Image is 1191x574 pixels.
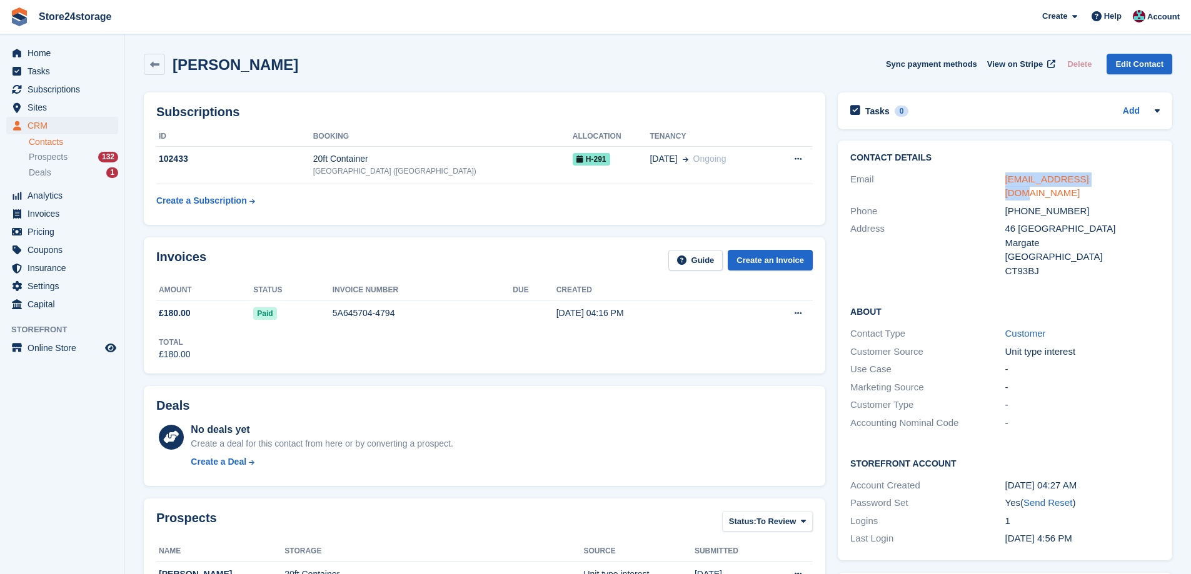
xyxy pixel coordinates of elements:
[11,324,124,336] span: Storefront
[850,305,1160,317] h2: About
[895,106,909,117] div: 0
[865,106,890,117] h2: Tasks
[1147,11,1180,23] span: Account
[987,58,1043,71] span: View on Stripe
[106,167,118,178] div: 1
[313,127,573,147] th: Booking
[850,362,1005,377] div: Use Case
[191,437,453,450] div: Create a deal for this contact from here or by converting a prospect.
[253,307,276,320] span: Paid
[1023,497,1072,508] a: Send Reset
[1005,380,1160,395] div: -
[156,511,217,534] h2: Prospects
[1005,345,1160,359] div: Unit type interest
[722,511,813,532] button: Status: To Review
[156,189,255,212] a: Create a Subscription
[886,54,977,74] button: Sync payment methods
[156,105,813,119] h2: Subscriptions
[556,307,741,320] div: [DATE] 04:16 PM
[28,295,103,313] span: Capital
[850,416,1005,430] div: Accounting Nominal Code
[159,348,191,361] div: £180.00
[650,152,677,166] span: [DATE]
[850,327,1005,341] div: Contact Type
[6,44,118,62] a: menu
[850,496,1005,510] div: Password Set
[1005,236,1160,250] div: Margate
[156,152,313,166] div: 102433
[6,205,118,222] a: menu
[103,340,118,355] a: Preview store
[28,44,103,62] span: Home
[982,54,1058,74] a: View on Stripe
[1005,328,1046,339] a: Customer
[583,542,695,562] th: Source
[1005,514,1160,528] div: 1
[556,280,741,300] th: Created
[850,457,1160,469] h2: Storefront Account
[28,62,103,80] span: Tasks
[156,250,206,270] h2: Invoices
[6,62,118,80] a: menu
[28,339,103,357] span: Online Store
[1005,416,1160,430] div: -
[513,280,556,300] th: Due
[253,280,333,300] th: Status
[313,152,573,166] div: 20ft Container
[1062,54,1097,74] button: Delete
[28,81,103,98] span: Subscriptions
[1005,250,1160,264] div: [GEOGRAPHIC_DATA]
[6,295,118,313] a: menu
[6,339,118,357] a: menu
[159,337,191,348] div: Total
[28,277,103,295] span: Settings
[156,127,313,147] th: ID
[156,280,253,300] th: Amount
[573,153,610,166] span: H-291
[1005,264,1160,279] div: CT93BJ
[1005,478,1160,493] div: [DATE] 04:27 AM
[668,250,723,270] a: Guide
[650,127,771,147] th: Tenancy
[191,455,453,468] a: Create a Deal
[313,166,573,177] div: [GEOGRAPHIC_DATA] ([GEOGRAPHIC_DATA])
[1005,496,1160,510] div: Yes
[28,223,103,240] span: Pricing
[1005,174,1089,199] a: [EMAIL_ADDRESS][DOMAIN_NAME]
[573,127,650,147] th: Allocation
[156,194,247,207] div: Create a Subscription
[34,6,117,27] a: Store24storage
[729,515,756,528] span: Status:
[191,455,246,468] div: Create a Deal
[333,280,513,300] th: Invoice number
[10,7,29,26] img: stora-icon-8386f47178a22dfd0bd8f6a31ec36ba5ce8667c1dd55bd0f319d3a0aa187defe.svg
[6,187,118,204] a: menu
[1005,362,1160,377] div: -
[850,514,1005,528] div: Logins
[1133,10,1145,22] img: George
[850,153,1160,163] h2: Contact Details
[850,398,1005,412] div: Customer Type
[284,542,583,562] th: Storage
[159,307,191,320] span: £180.00
[695,542,768,562] th: Submitted
[156,542,284,562] th: Name
[29,136,118,148] a: Contacts
[6,277,118,295] a: menu
[850,222,1005,278] div: Address
[29,166,118,179] a: Deals 1
[28,99,103,116] span: Sites
[6,259,118,277] a: menu
[850,204,1005,219] div: Phone
[1042,10,1067,22] span: Create
[1005,222,1160,236] div: 46 [GEOGRAPHIC_DATA]
[29,151,118,164] a: Prospects 132
[1005,398,1160,412] div: -
[28,187,103,204] span: Analytics
[98,152,118,162] div: 132
[1020,497,1075,508] span: ( )
[6,223,118,240] a: menu
[1123,104,1140,119] a: Add
[29,167,51,179] span: Deals
[850,478,1005,493] div: Account Created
